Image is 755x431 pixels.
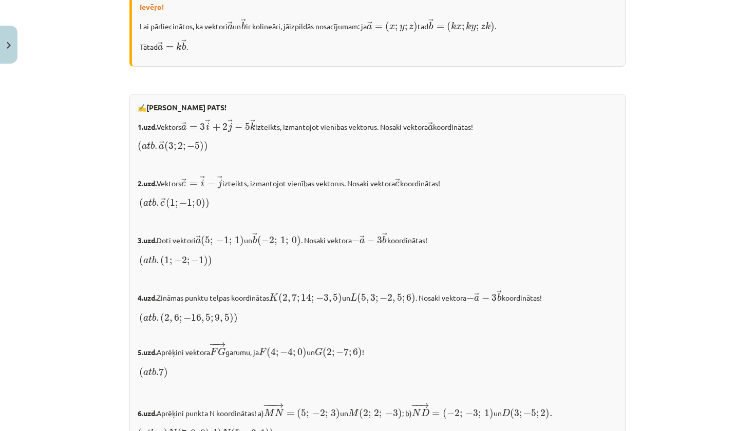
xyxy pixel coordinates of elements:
img: icon-close-lesson-0947bae3869378f0d4975bcd49f059093ad1ed9edebbc8119c70593378902aed.svg [7,42,11,49]
span: − [312,410,320,417]
span: = [190,126,197,130]
span: ( [139,367,143,378]
span: b [382,236,386,244]
span: b [253,236,257,244]
span: ) [338,293,342,304]
span: c [160,201,165,206]
span: 3 [200,123,205,130]
span: → [360,236,365,243]
span: i [201,179,204,187]
span: → [474,293,479,300]
span: b [429,22,433,30]
span: ; [476,25,479,31]
span: − [216,237,224,244]
span: 16 [191,314,201,321]
span: → [241,19,246,26]
span: ; [349,350,351,357]
span: ) [490,22,495,32]
span: 5 [333,294,338,301]
span: ) [200,141,204,152]
span: . [550,413,552,417]
span: b [497,293,501,301]
span: ; [183,144,185,151]
span: 0 [297,348,303,356]
span: ( [160,256,164,266]
span: j [228,123,232,132]
span: t [148,257,152,264]
span: → [367,22,372,29]
span: a [367,25,372,30]
span: ; [536,412,539,418]
span: 3 [377,237,382,244]
span: z [409,25,413,30]
span: → [158,42,163,49]
span: y [400,25,405,31]
span: 5 [205,314,211,321]
span: ) [164,367,168,378]
span: ; [293,350,295,357]
span: − [261,237,269,244]
span: ( [138,141,142,152]
span: 3 [168,142,174,149]
span: ( [139,313,143,324]
span: k [451,22,456,30]
span: → [252,233,257,240]
span: ; [187,259,190,265]
span: → [428,122,433,129]
span: ) [336,408,340,419]
span: ( [297,408,301,419]
span: a [143,259,148,264]
span: t [148,368,152,376]
span: . [156,260,159,264]
span: a [228,25,233,30]
span: ( [357,293,361,304]
span: k [485,22,490,30]
span: 9 [215,314,220,321]
span: → [274,403,284,408]
span: → [497,290,502,298]
span: L [350,293,357,301]
span: t [148,199,152,206]
span: 1 [170,199,175,206]
span: ; [368,412,371,418]
span: ) [358,347,362,358]
span: ( [385,22,389,32]
span: 2 [540,409,545,417]
span: a [196,239,201,244]
span: ( [359,408,363,419]
span: 5 [195,142,200,149]
span: 2 [269,237,274,244]
p: Vektors izteikts, izmantojot vienības vektorus. Nosaki vektora koordinātas! [138,119,617,132]
span: → [382,233,387,240]
span: 3 [370,294,375,301]
span: 1 [235,237,240,244]
span: ; [229,239,232,245]
span: = [166,46,174,50]
span: M [348,409,359,416]
span: ) [208,256,212,266]
span: G [315,348,323,356]
span: ; [379,412,382,418]
span: − [466,295,474,302]
span: ( [278,293,282,304]
span: − [352,237,360,244]
span: → [159,141,164,148]
span: a [428,125,433,130]
span: b [152,314,156,321]
span: ; [179,316,182,323]
span: .7 [156,368,164,376]
b: 1.uzd. [138,122,157,131]
span: t [148,314,152,321]
span: i [206,123,210,130]
span: , [392,298,395,303]
span: c [395,182,400,187]
p: Aprēķini punkta N koordinātas! a) un ; b) un [138,402,617,420]
span: → [428,19,433,26]
span: ; [175,201,178,208]
span: = [437,25,444,29]
span: ( [447,22,451,32]
b: 4.uzd. [138,293,157,302]
span: 2 [374,409,379,417]
span: b [182,43,186,50]
span: j [218,179,222,188]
